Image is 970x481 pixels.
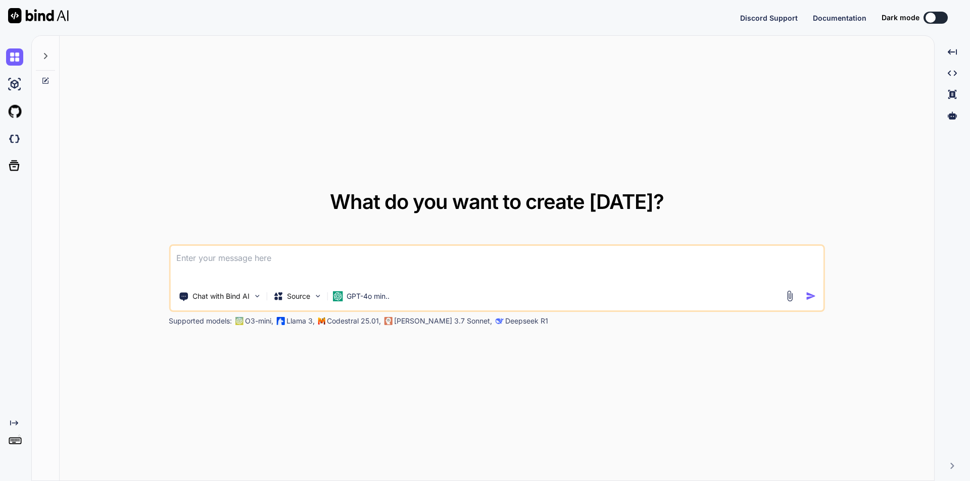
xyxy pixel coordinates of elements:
[740,14,798,22] span: Discord Support
[495,317,503,325] img: claude
[318,317,325,325] img: Mistral-AI
[276,317,284,325] img: Llama2
[169,316,232,326] p: Supported models:
[245,316,273,326] p: O3-mini,
[6,48,23,66] img: chat
[394,316,492,326] p: [PERSON_NAME] 3.7 Sonnet,
[347,291,390,301] p: GPT-4o min..
[192,291,250,301] p: Chat with Bind AI
[882,13,919,23] span: Dark mode
[253,292,261,300] img: Pick Tools
[332,291,343,301] img: GPT-4o mini
[6,76,23,93] img: ai-studio
[6,103,23,120] img: githubLight
[740,13,798,23] button: Discord Support
[784,290,796,302] img: attachment
[235,317,243,325] img: GPT-4
[287,291,310,301] p: Source
[330,189,664,214] span: What do you want to create [DATE]?
[8,8,69,23] img: Bind AI
[313,292,322,300] img: Pick Models
[806,291,816,301] img: icon
[6,130,23,147] img: darkCloudIdeIcon
[327,316,381,326] p: Codestral 25.01,
[286,316,315,326] p: Llama 3,
[813,13,866,23] button: Documentation
[813,14,866,22] span: Documentation
[384,317,392,325] img: claude
[505,316,548,326] p: Deepseek R1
